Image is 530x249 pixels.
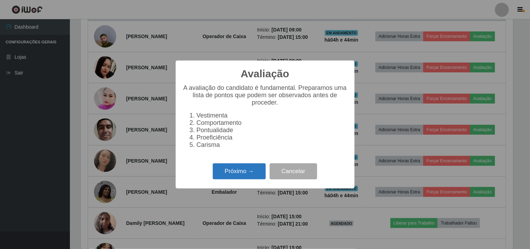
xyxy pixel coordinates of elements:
p: A avaliação do candidato é fundamental. Preparamos uma lista de pontos que podem ser observados a... [183,84,348,106]
li: Comportamento [197,119,348,127]
li: Vestimenta [197,112,348,119]
li: Pontualidade [197,127,348,134]
h2: Avaliação [241,67,289,80]
button: Cancelar [270,163,317,180]
li: Carisma [197,141,348,149]
button: Próximo → [213,163,266,180]
li: Proeficiência [197,134,348,141]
